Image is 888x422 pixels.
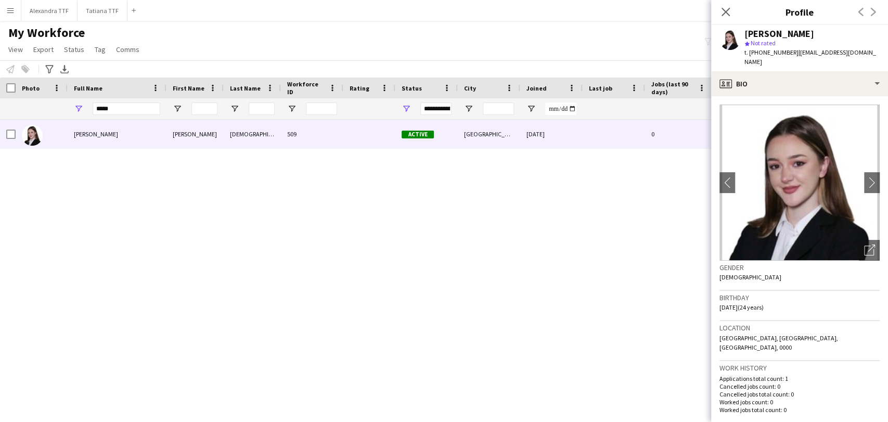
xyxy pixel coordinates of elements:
button: Open Filter Menu [287,104,297,113]
span: Comms [116,45,139,54]
div: [DEMOGRAPHIC_DATA] [224,120,281,148]
span: Workforce ID [287,80,325,96]
span: Full Name [74,84,102,92]
span: t. [PHONE_NUMBER] [744,48,799,56]
div: [PERSON_NAME] [744,29,814,39]
button: Open Filter Menu [74,104,83,113]
input: Last Name Filter Input [249,103,275,115]
button: Tatiana TTF [78,1,127,21]
div: Bio [711,71,888,96]
span: Tag [95,45,106,54]
button: Open Filter Menu [173,104,182,113]
span: Last job [589,84,612,92]
span: Not rated [751,39,776,47]
button: Open Filter Menu [230,104,239,113]
div: [PERSON_NAME] [166,120,224,148]
span: View [8,45,23,54]
p: Cancelled jobs total count: 0 [719,390,880,398]
input: Full Name Filter Input [93,103,160,115]
div: 509 [281,120,343,148]
h3: Gender [719,263,880,272]
p: Worked jobs total count: 0 [719,406,880,414]
h3: Profile [711,5,888,19]
span: Active [402,131,434,138]
span: [PERSON_NAME] [74,130,118,138]
p: Cancelled jobs count: 0 [719,382,880,390]
h3: Location [719,323,880,333]
span: Last Name [230,84,261,92]
h3: Work history [719,363,880,373]
button: Alexandra TTF [21,1,78,21]
a: Export [29,43,58,56]
input: First Name Filter Input [191,103,217,115]
button: Open Filter Menu [526,104,536,113]
span: Rating [350,84,369,92]
button: Open Filter Menu [402,104,411,113]
img: Jessica Chaaya [22,125,43,146]
app-action-btn: Advanced filters [43,63,56,75]
a: Tag [91,43,110,56]
a: Comms [112,43,144,56]
span: City [464,84,476,92]
p: Applications total count: 1 [719,375,880,382]
div: Open photos pop-in [859,240,880,261]
app-action-btn: Export XLSX [58,63,71,75]
a: View [4,43,27,56]
div: [DATE] [520,120,583,148]
span: First Name [173,84,204,92]
span: [DATE] (24 years) [719,303,764,311]
p: Worked jobs count: 0 [719,398,880,406]
span: Jobs (last 90 days) [651,80,694,96]
span: Export [33,45,54,54]
input: Joined Filter Input [545,103,576,115]
a: Status [60,43,88,56]
span: Status [64,45,84,54]
span: Status [402,84,422,92]
span: | [EMAIL_ADDRESS][DOMAIN_NAME] [744,48,876,66]
button: Open Filter Menu [464,104,473,113]
input: Workforce ID Filter Input [306,103,337,115]
span: Joined [526,84,547,92]
span: [DEMOGRAPHIC_DATA] [719,273,781,281]
span: [GEOGRAPHIC_DATA], [GEOGRAPHIC_DATA], [GEOGRAPHIC_DATA], 0000 [719,334,838,351]
div: [GEOGRAPHIC_DATA] [458,120,520,148]
img: Crew avatar or photo [719,105,880,261]
div: 0 [645,120,713,148]
input: City Filter Input [483,103,514,115]
span: Photo [22,84,40,92]
span: My Workforce [8,25,85,41]
h3: Birthday [719,293,880,302]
